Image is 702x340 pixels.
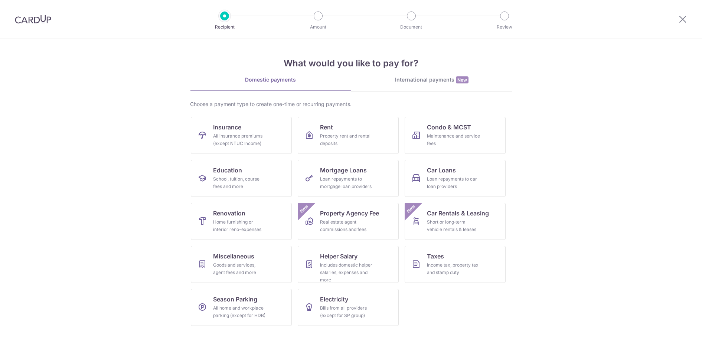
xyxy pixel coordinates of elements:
[190,100,512,108] div: Choose a payment type to create one-time or recurring payments.
[427,218,480,233] div: Short or long‑term vehicle rentals & leases
[191,289,292,326] a: Season ParkingAll home and workplace parking (except for HDB)
[456,76,468,83] span: New
[320,132,373,147] div: Property rent and rental deposits
[191,203,292,240] a: RenovationHome furnishing or interior reno-expenses
[213,209,245,218] span: Renovation
[191,117,292,154] a: InsuranceAll insurance premiums (except NTUC Income)
[291,23,346,31] p: Amount
[298,203,399,240] a: Property Agency FeeReal estate agent commissions and feesNew
[213,252,254,261] span: Miscellaneous
[197,23,252,31] p: Recipient
[351,76,512,84] div: International payments
[405,203,417,215] span: New
[320,252,357,261] span: Helper Salary
[213,295,257,304] span: Season Parking
[427,123,471,132] span: Condo & MCST
[320,218,373,233] div: Real estate agent commissions and fees
[298,246,399,283] a: Helper SalaryIncludes domestic helper salaries, expenses and more
[213,123,241,132] span: Insurance
[384,23,439,31] p: Document
[213,304,267,319] div: All home and workplace parking (except for HDB)
[298,289,399,326] a: ElectricityBills from all providers (except for SP group)
[15,15,51,24] img: CardUp
[320,209,379,218] span: Property Agency Fee
[191,160,292,197] a: EducationSchool, tuition, course fees and more
[427,209,489,218] span: Car Rentals & Leasing
[427,252,444,261] span: Taxes
[405,117,506,154] a: Condo & MCSTMaintenance and service fees
[213,218,267,233] div: Home furnishing or interior reno-expenses
[405,246,506,283] a: TaxesIncome tax, property tax and stamp duty
[298,117,399,154] a: RentProperty rent and rental deposits
[320,295,348,304] span: Electricity
[320,261,373,284] div: Includes domestic helper salaries, expenses and more
[320,123,333,132] span: Rent
[190,57,512,70] h4: What would you like to pay for?
[190,76,351,83] div: Domestic payments
[213,175,267,190] div: School, tuition, course fees and more
[427,166,456,175] span: Car Loans
[191,246,292,283] a: MiscellaneousGoods and services, agent fees and more
[320,175,373,190] div: Loan repayments to mortgage loan providers
[405,203,506,240] a: Car Rentals & LeasingShort or long‑term vehicle rentals & leasesNew
[298,203,310,215] span: New
[320,304,373,319] div: Bills from all providers (except for SP group)
[427,175,480,190] div: Loan repayments to car loan providers
[405,160,506,197] a: Car LoansLoan repayments to car loan providers
[320,166,367,175] span: Mortgage Loans
[427,132,480,147] div: Maintenance and service fees
[427,261,480,276] div: Income tax, property tax and stamp duty
[477,23,532,31] p: Review
[213,261,267,276] div: Goods and services, agent fees and more
[213,166,242,175] span: Education
[298,160,399,197] a: Mortgage LoansLoan repayments to mortgage loan providers
[213,132,267,147] div: All insurance premiums (except NTUC Income)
